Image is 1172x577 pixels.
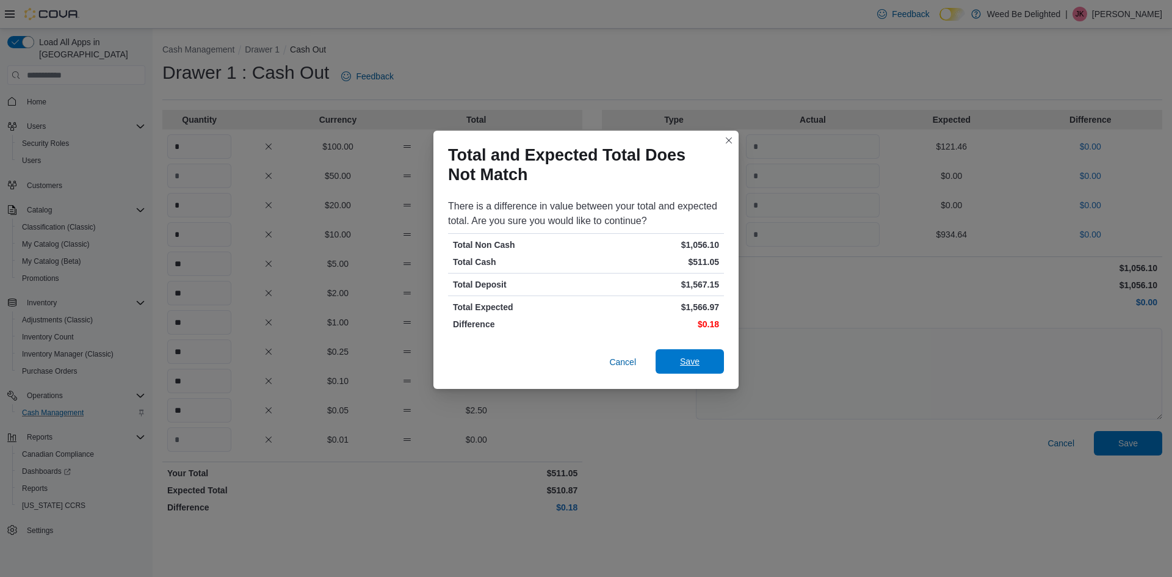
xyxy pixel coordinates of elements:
[453,318,584,330] p: Difference
[680,355,700,368] span: Save
[588,239,719,251] p: $1,056.10
[722,133,736,148] button: Closes this modal window
[448,199,724,228] div: There is a difference in value between your total and expected total. Are you sure you would like...
[656,349,724,374] button: Save
[588,318,719,330] p: $0.18
[453,301,584,313] p: Total Expected
[588,278,719,291] p: $1,567.15
[609,356,636,368] span: Cancel
[453,256,584,268] p: Total Cash
[453,239,584,251] p: Total Non Cash
[588,301,719,313] p: $1,566.97
[588,256,719,268] p: $511.05
[448,145,714,184] h1: Total and Expected Total Does Not Match
[453,278,584,291] p: Total Deposit
[604,350,641,374] button: Cancel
